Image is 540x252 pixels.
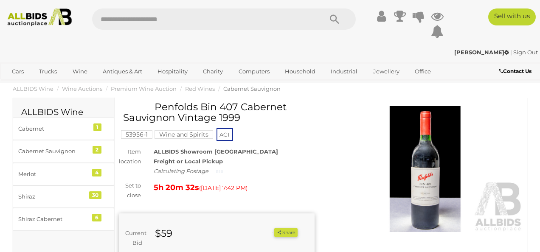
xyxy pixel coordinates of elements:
[325,64,363,78] a: Industrial
[111,85,177,92] a: Premium Wine Auction
[154,148,278,155] strong: ALLBIDS Showroom [GEOGRAPHIC_DATA]
[154,183,199,192] strong: 5h 20m 32s
[18,124,88,134] div: Cabernet
[199,185,247,191] span: ( )
[197,64,228,78] a: Charity
[327,106,523,232] img: Penfolds Bin 407 Cabernet Sauvignon Vintage 1999
[13,118,114,140] a: Cabernet 1
[155,131,213,138] a: Wine and Spirits
[18,214,88,224] div: Shiraz Cabernet
[368,64,405,78] a: Jewellery
[499,68,532,74] b: Contact Us
[4,8,75,26] img: Allbids.com.au
[112,181,147,201] div: Set to close
[67,64,93,78] a: Wine
[223,85,281,92] a: Cabernet Sauvignon
[201,184,246,192] span: [DATE] 7:42 PM
[152,64,193,78] a: Hospitality
[121,131,152,138] a: 53956-1
[499,67,534,76] a: Contact Us
[154,168,208,174] i: Calculating Postage
[510,49,512,56] span: |
[513,49,538,56] a: Sign Out
[21,107,106,117] h2: ALLBIDS Wine
[13,185,114,208] a: Shiraz 30
[409,64,436,78] a: Office
[233,64,275,78] a: Computers
[6,78,35,92] a: Sports
[13,208,114,230] a: Shiraz Cabernet 6
[6,64,29,78] a: Cars
[454,49,509,56] strong: [PERSON_NAME]
[93,146,101,154] div: 2
[155,130,213,139] mark: Wine and Spirits
[34,64,62,78] a: Trucks
[92,169,101,176] div: 4
[264,228,273,237] li: Watch this item
[18,169,88,179] div: Merlot
[112,147,147,167] div: Item location
[488,8,536,25] a: Sell with us
[89,191,101,199] div: 30
[13,85,53,92] a: ALLBIDS Wine
[155,227,172,239] strong: $59
[274,228,298,237] button: Share
[121,130,152,139] mark: 53956-1
[62,85,102,92] a: Wine Auctions
[119,228,149,248] div: Current Bid
[39,78,110,92] a: [GEOGRAPHIC_DATA]
[313,8,356,30] button: Search
[123,102,312,123] h1: Penfolds Bin 407 Cabernet Sauvignon Vintage 1999
[13,163,114,185] a: Merlot 4
[93,123,101,131] div: 1
[279,64,321,78] a: Household
[18,192,88,202] div: Shiraz
[185,85,215,92] a: Red Wines
[97,64,148,78] a: Antiques & Art
[92,214,101,221] div: 6
[13,140,114,162] a: Cabernet Sauvignon 2
[217,128,233,141] span: ACT
[216,169,223,174] img: small-loading.gif
[454,49,510,56] a: [PERSON_NAME]
[18,146,88,156] div: Cabernet Sauvignon
[154,158,223,165] strong: Freight or Local Pickup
